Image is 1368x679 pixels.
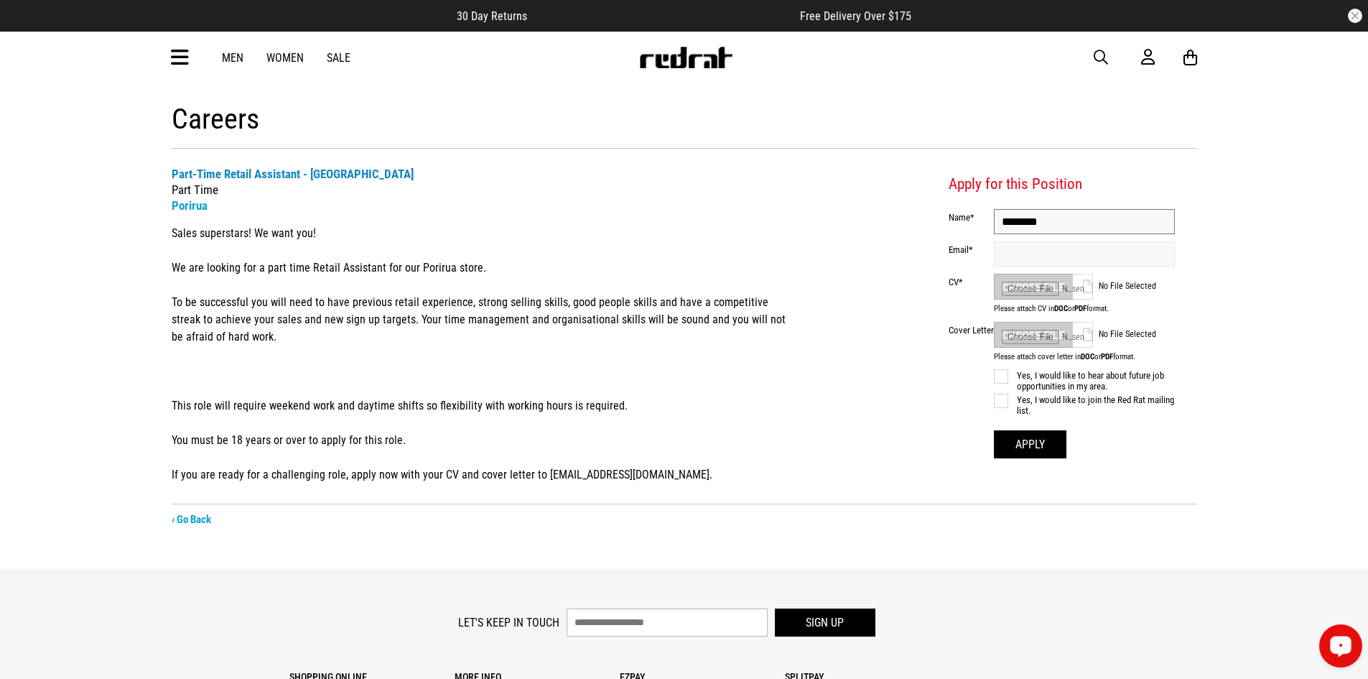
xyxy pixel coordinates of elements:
[1054,304,1068,313] strong: DOC
[949,212,994,223] label: Name*
[172,513,211,526] a: ‹ Go Back
[1099,329,1175,339] span: No File Selected
[994,430,1066,458] button: Apply
[800,9,911,23] span: Free Delivery Over $175
[172,166,787,213] h2: Part Time
[266,51,304,65] a: Women
[1308,619,1368,679] iframe: LiveChat chat widget
[994,370,1176,392] label: Yes, I would like to hear about future job opportunities in my area.
[1074,304,1087,313] strong: PDF
[638,47,733,68] img: Redrat logo
[457,9,527,23] span: 30 Day Returns
[172,102,1197,149] h1: Careers
[222,51,243,65] a: Men
[949,325,994,336] label: Cover Letter
[994,352,1176,361] span: Please attach cover letter in or format.
[1081,352,1094,361] strong: DOC
[994,304,1176,313] span: Please attach CV in or format.
[949,244,994,255] label: Email*
[1101,352,1113,361] strong: PDF
[172,167,414,181] strong: Part-Time Retail Assistant - [GEOGRAPHIC_DATA]
[994,394,1176,416] label: Yes, I would like to join the Red Rat mailing list.
[327,51,350,65] a: Sale
[775,609,875,637] button: Sign up
[949,175,1176,195] h3: Apply for this Position
[172,225,787,484] p: Sales superstars! We want you! We are looking for a part time Retail Assistant for our Porirua st...
[458,616,559,629] label: Let's keep in touch
[1099,281,1175,291] span: No File Selected
[556,9,771,23] iframe: Customer reviews powered by Trustpilot
[172,198,208,213] a: Porirua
